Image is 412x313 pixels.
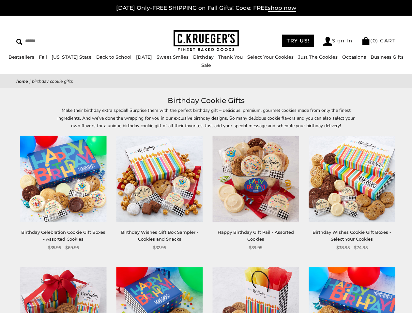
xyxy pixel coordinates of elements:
[342,54,366,60] a: Occasions
[96,54,131,60] a: Back to School
[21,230,105,242] a: Birthday Celebration Cookie Gift Boxes - Assorted Cookies
[157,54,189,60] a: Sweet Smiles
[218,230,294,242] a: Happy Birthday Gift Pail - Assorted Cookies
[136,54,152,60] a: [DATE]
[373,37,376,44] span: 0
[26,95,386,107] h1: Birthday Cookie Gifts
[16,78,28,84] a: Home
[361,37,370,45] img: Bag
[309,136,395,222] img: Birthday Wishes Cookie Gift Boxes - Select Your Cookies
[323,37,332,46] img: Account
[282,35,314,47] a: TRY US!
[201,62,211,68] a: Sale
[20,136,107,222] img: Birthday Celebration Cookie Gift Boxes - Assorted Cookies
[323,37,353,46] a: Sign In
[218,54,243,60] a: Thank You
[313,230,391,242] a: Birthday Wishes Cookie Gift Boxes - Select Your Cookies
[121,230,198,242] a: Birthday Wishes Gift Box Sampler - Cookies and Snacks
[39,54,47,60] a: Fall
[153,244,166,251] span: $32.95
[361,37,396,44] a: (0) CART
[212,136,299,222] img: Happy Birthday Gift Pail - Assorted Cookies
[16,36,103,46] input: Search
[52,54,92,60] a: [US_STATE] State
[247,54,294,60] a: Select Your Cookies
[298,54,338,60] a: Just The Cookies
[16,78,396,85] nav: breadcrumbs
[116,5,296,12] a: [DATE] Only-FREE SHIPPING on Fall Gifts! Code: FREEshop now
[249,244,262,251] span: $39.95
[371,54,404,60] a: Business Gifts
[193,54,214,60] a: Birthday
[29,78,31,84] span: |
[336,244,368,251] span: $38.95 - $74.95
[16,39,23,45] img: Search
[32,78,73,84] span: Birthday Cookie Gifts
[174,30,239,52] img: C.KRUEGER'S
[268,5,296,12] span: shop now
[8,54,34,60] a: Bestsellers
[116,136,203,222] img: Birthday Wishes Gift Box Sampler - Cookies and Snacks
[48,244,79,251] span: $35.95 - $69.95
[56,107,356,129] p: Make their birthday extra special! Surprise them with the perfect birthday gift – delicious, prem...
